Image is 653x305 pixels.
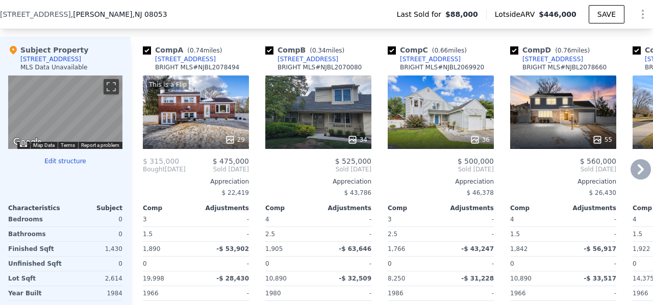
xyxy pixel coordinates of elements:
span: Sold [DATE] [186,165,249,173]
div: 2,614 [67,271,122,286]
span: 0.74 [190,47,204,54]
div: - [320,257,371,271]
button: Show Options [633,4,653,24]
div: - [320,286,371,300]
div: BRIGHT MLS # NJBL2078660 [522,63,607,71]
span: 4 [510,216,514,223]
span: ( miles) [183,47,226,54]
div: This is a Flip [147,80,189,90]
span: $ 22,419 [222,189,249,196]
div: - [565,227,616,241]
div: Comp C [388,45,471,55]
div: Appreciation [265,177,371,186]
span: 4 [633,216,637,223]
div: 1,430 [67,242,122,256]
div: - [443,212,494,226]
span: ( miles) [306,47,348,54]
div: Street View [8,75,122,149]
span: Bought [143,165,165,173]
span: ( miles) [551,47,594,54]
span: Lotside ARV [495,9,539,19]
div: - [443,286,494,300]
div: Adjustments [563,204,616,212]
div: - [565,286,616,300]
div: BRIGHT MLS # NJBL2069920 [400,63,484,71]
button: Toggle fullscreen view [104,79,119,94]
span: 1,890 [143,245,160,252]
span: $ 46,378 [467,189,494,196]
span: 0.34 [312,47,326,54]
div: Subject Property [8,45,88,55]
div: - [198,257,249,271]
button: Map Data [33,142,55,149]
div: Appreciation [143,177,249,186]
span: -$ 28,430 [216,275,249,282]
div: Comp [143,204,196,212]
span: 10,890 [265,275,287,282]
div: 1.5 [143,227,194,241]
div: Map [8,75,122,149]
div: - [565,257,616,271]
span: 10,890 [510,275,532,282]
span: 1,842 [510,245,528,252]
div: - [320,212,371,226]
span: 4 [265,216,269,223]
div: - [443,257,494,271]
div: 1984 [67,286,122,300]
span: Last Sold for [396,9,445,19]
div: Adjustments [441,204,494,212]
span: $ 475,000 [213,157,249,165]
button: Keyboard shortcuts [20,142,27,147]
div: Bathrooms [8,227,63,241]
span: 1,905 [265,245,283,252]
div: - [320,227,371,241]
span: -$ 33,517 [584,275,616,282]
span: -$ 43,247 [461,245,494,252]
span: 3 [388,216,392,223]
span: , NJ 08053 [133,10,167,18]
div: [STREET_ADDRESS] [400,55,461,63]
div: Year Built [8,286,63,300]
span: -$ 63,646 [339,245,371,252]
div: - [198,227,249,241]
span: , [PERSON_NAME] [71,9,167,19]
span: Sold [DATE] [265,165,371,173]
button: SAVE [589,5,624,23]
span: -$ 32,509 [339,275,371,282]
span: 1,766 [388,245,405,252]
div: Comp [510,204,563,212]
span: $ 525,000 [335,157,371,165]
span: $88,000 [445,9,478,19]
div: Comp [265,204,318,212]
a: Open this area in Google Maps (opens a new window) [11,136,44,149]
a: [STREET_ADDRESS] [388,55,461,63]
div: 29 [225,135,245,145]
span: 0 [388,260,392,267]
div: - [565,212,616,226]
span: Sold [DATE] [510,165,616,173]
div: 0 [67,257,122,271]
span: 1,922 [633,245,650,252]
div: Finished Sqft [8,242,63,256]
span: -$ 31,228 [461,275,494,282]
span: 19,998 [143,275,164,282]
div: 34 [347,135,367,145]
span: 0.66 [434,47,448,54]
span: -$ 53,902 [216,245,249,252]
div: Bedrooms [8,212,63,226]
div: 1966 [510,286,561,300]
div: - [198,212,249,226]
span: $446,000 [539,10,576,18]
div: 1986 [388,286,439,300]
span: $ 315,000 [143,157,179,165]
div: Comp D [510,45,594,55]
div: 2.5 [265,227,316,241]
div: Comp [388,204,441,212]
button: Edit structure [8,157,122,165]
span: $ 500,000 [458,157,494,165]
div: Comp B [265,45,348,55]
div: BRIGHT MLS # NJBL2078494 [155,63,239,71]
div: - [198,286,249,300]
div: 0 [67,227,122,241]
div: Subject [65,204,122,212]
